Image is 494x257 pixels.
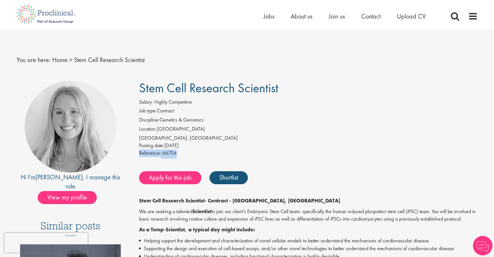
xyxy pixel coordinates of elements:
span: > [69,56,72,64]
div: [GEOGRAPHIC_DATA], [GEOGRAPHIC_DATA] [139,135,478,142]
li: Genetics & Genomics [139,116,478,125]
label: Discipline: [139,116,159,124]
label: Job type: [139,107,157,115]
iframe: reCAPTCHA [5,233,88,252]
a: Shortlist [209,171,248,184]
li: [GEOGRAPHIC_DATA] [139,125,478,135]
a: Upload CV [397,12,426,20]
strong: As a Temp-Scientist, a typical day might include: [139,226,255,233]
label: Salary: [139,98,153,106]
label: Location: [139,125,157,133]
img: imeage of recruiter Shannon Briggs [25,81,116,173]
span: Stem Cell Research Scientist [139,80,278,96]
span: Posting date: [139,142,164,149]
a: breadcrumb link [52,56,68,64]
a: Contact [361,12,381,20]
a: Apply for this job [139,171,201,184]
a: View my profile [38,192,103,201]
a: About us [291,12,312,20]
h3: Similar posts [41,220,100,236]
li: Helping support the development and characterization of novel cellular models to better understan... [139,237,478,245]
a: Jobs [263,12,274,20]
img: Chatbot [473,236,492,255]
li: Contract [139,107,478,116]
p: We are seeking a talented to join our client's Embryonic Stem Cell team- specifically the human i... [139,208,478,223]
span: 66704 [162,149,177,156]
strong: Stem Cell Research Scientist [139,197,205,204]
span: Stem Cell Research Scientist [74,56,145,64]
label: Reference: [139,149,161,157]
a: Join us [329,12,345,20]
strong: Scientist [192,208,211,215]
li: Supporting the design and execution of cell-based assays, and/or other novel technologies to bett... [139,245,478,252]
span: View my profile [38,191,97,204]
strong: - Contract - [GEOGRAPHIC_DATA], [GEOGRAPHIC_DATA] [205,197,340,204]
span: You are here: [17,56,51,64]
div: Hi I'm , I manage this role [17,173,125,191]
div: [DATE] [139,142,478,149]
span: Highly Competitive [154,98,192,105]
a: [PERSON_NAME] [35,173,83,181]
